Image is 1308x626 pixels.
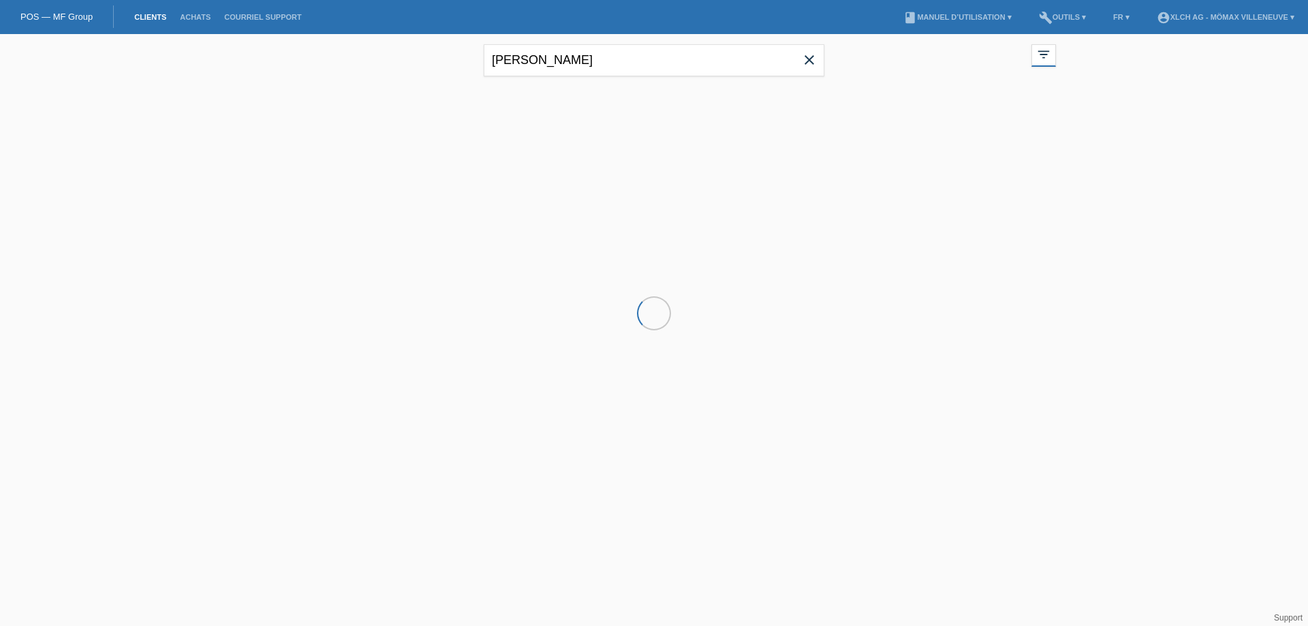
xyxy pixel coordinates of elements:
[1274,613,1303,623] a: Support
[1036,47,1051,62] i: filter_list
[173,13,217,21] a: Achats
[903,11,917,25] i: book
[801,52,817,68] i: close
[897,13,1018,21] a: bookManuel d’utilisation ▾
[1039,11,1053,25] i: build
[20,12,93,22] a: POS — MF Group
[1032,13,1093,21] a: buildOutils ▾
[1150,13,1301,21] a: account_circleXLCH AG - Mömax Villeneuve ▾
[1106,13,1136,21] a: FR ▾
[1157,11,1170,25] i: account_circle
[127,13,173,21] a: Clients
[217,13,308,21] a: Courriel Support
[484,44,824,76] input: Recherche...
